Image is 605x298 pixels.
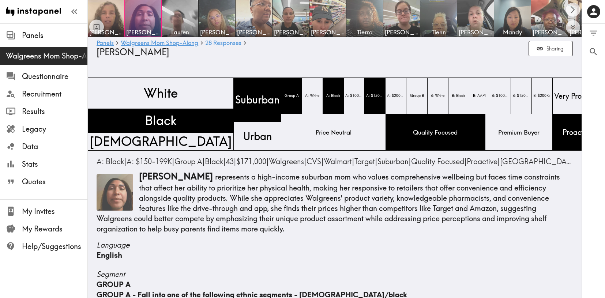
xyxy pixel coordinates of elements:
[22,124,87,134] span: Legacy
[226,157,236,166] span: |
[6,51,87,61] span: Walgreens Mom Shop-Along
[344,92,364,100] span: A: $100-149K
[386,92,406,100] span: A: $200K+
[269,157,307,166] span: |
[354,157,375,166] span: Target
[22,241,87,252] span: Help/Suggestions
[88,131,233,152] span: [DEMOGRAPHIC_DATA]
[234,91,281,108] span: Suburban
[429,92,446,100] span: B: White
[354,157,377,166] span: |
[89,20,104,34] button: Toggle between responses and questions
[314,127,353,138] span: Price Neutral
[142,83,179,103] span: White
[325,92,342,100] span: A: Black
[205,157,226,166] span: |
[307,157,324,166] span: |
[412,127,459,138] span: Quality Focused
[582,42,605,61] button: Search
[409,92,425,100] span: Group B
[89,28,123,36] span: [PERSON_NAME]
[467,157,497,166] span: Proactive
[237,28,271,36] span: [PERSON_NAME]
[205,157,223,166] span: Black
[143,110,178,131] span: Black
[174,157,205,166] span: |
[500,157,576,166] span: [GEOGRAPHIC_DATA]
[242,128,273,145] span: Urban
[496,28,529,36] span: Mandy
[97,157,124,166] span: A: Black
[22,224,87,234] span: My Rewards
[22,159,87,169] span: Stats
[127,157,172,166] span: A: $150-199K
[97,269,573,279] span: Segment
[411,157,464,166] span: Quality Focused
[97,157,127,166] span: |
[97,46,169,57] span: [PERSON_NAME]
[589,47,598,57] span: Search
[236,157,266,166] span: $171,000
[422,28,455,36] span: Tienn
[97,170,573,234] p: represents a high-income suburban mom who values comprehensive wellbeing but faces time constrain...
[304,92,321,100] span: A: White
[500,157,579,166] span: |
[311,28,345,36] span: [PERSON_NAME]
[205,40,241,46] span: 28 Responses
[511,92,531,100] span: B: $150-199K
[97,240,573,250] span: Language
[348,28,382,36] span: Tierra
[467,157,500,166] span: |
[307,157,321,166] span: CVS
[385,28,418,36] span: [PERSON_NAME]
[566,20,580,34] button: Expand to show all items
[450,92,467,100] span: B: Black
[22,142,87,152] span: Data
[163,28,197,36] span: Lauren
[205,40,241,47] a: 28 Responses
[553,90,602,102] span: Very Proactive
[127,157,174,166] span: |
[22,177,87,187] span: Quotes
[283,92,300,100] span: Group A
[274,28,308,36] span: [PERSON_NAME]
[97,40,114,47] a: Panels
[532,92,552,100] span: B: $200K+
[22,30,87,41] span: Panels
[22,206,87,216] span: My Invites
[566,3,580,17] button: Scroll right
[324,157,352,166] span: Walmart
[97,280,131,289] span: GROUP A
[22,89,87,99] span: Recruitment
[529,41,573,57] button: Sharing
[411,157,467,166] span: |
[139,171,213,182] span: [PERSON_NAME]
[490,92,511,100] span: B: $100-149K
[269,157,304,166] span: Walgreens
[497,127,541,138] span: Premium Buyer
[22,71,87,82] span: Questionnaire
[471,92,487,100] span: B: AAPI
[236,157,269,166] span: |
[582,24,605,42] button: Filter Responses
[200,28,234,36] span: [PERSON_NAME]
[121,40,198,47] a: Walgreens Mom Shop-Along
[377,157,411,166] span: |
[97,250,122,260] span: English
[174,157,202,166] span: Group A
[324,157,354,166] span: |
[533,28,566,36] span: [PERSON_NAME]
[589,28,598,38] span: Filter Responses
[365,92,385,100] span: A: $150-199K
[97,174,133,211] img: Thumbnail
[126,28,160,36] span: [PERSON_NAME]
[226,157,234,166] span: 43
[459,28,492,36] span: [PERSON_NAME]
[561,126,594,139] span: Proactive
[22,106,87,117] span: Results
[377,157,409,166] span: Suburban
